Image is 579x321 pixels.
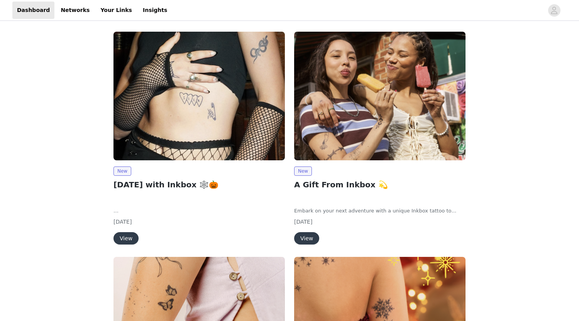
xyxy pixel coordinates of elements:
[113,166,131,176] span: New
[12,2,54,19] a: Dashboard
[550,4,558,17] div: avatar
[113,236,139,241] a: View
[113,32,285,160] img: Inkbox
[294,32,466,160] img: Inkbox
[138,2,172,19] a: Insights
[113,232,139,245] button: View
[96,2,137,19] a: Your Links
[294,236,319,241] a: View
[294,232,319,245] button: View
[56,2,94,19] a: Networks
[113,179,285,190] h2: [DATE] with Inkbox 🕸️🎃
[294,166,312,176] span: New
[294,219,312,225] span: [DATE]
[294,179,466,190] h2: A Gift From Inkbox 💫
[113,219,132,225] span: [DATE]
[294,207,466,215] p: Embark on your next adventure with a unique Inkbox tattoo to celebrate summer! ☀️​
